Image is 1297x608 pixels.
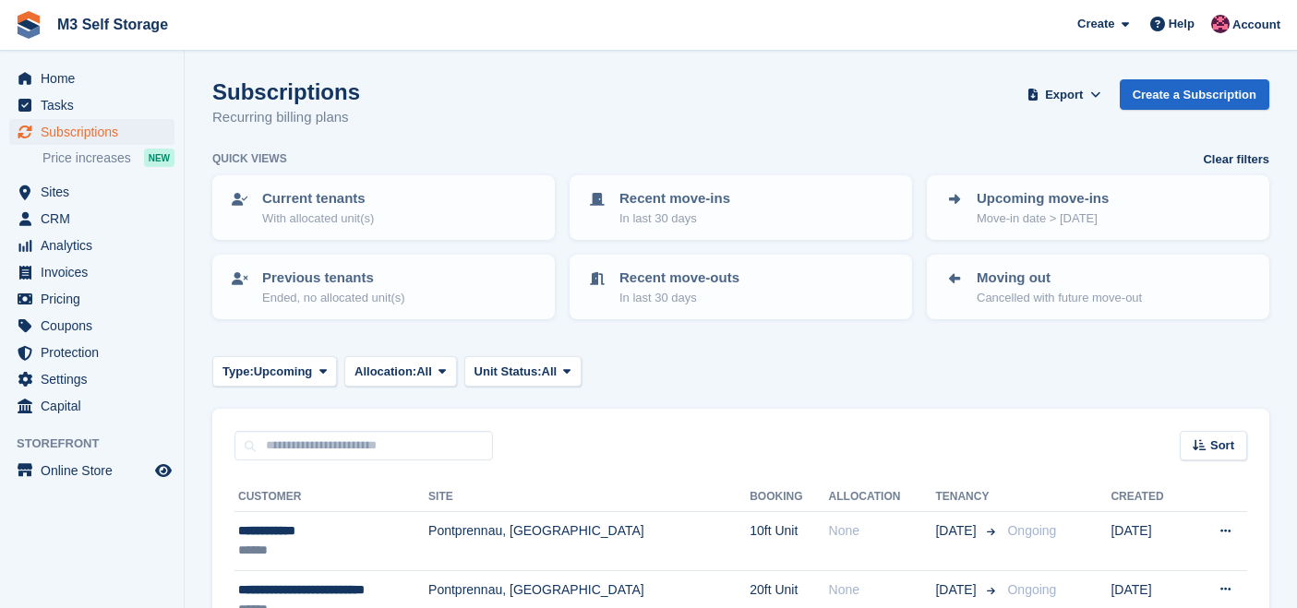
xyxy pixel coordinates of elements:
[41,366,151,392] span: Settings
[935,521,979,541] span: [DATE]
[234,483,428,512] th: Customer
[41,313,151,339] span: Coupons
[1211,15,1230,33] img: Nick Jones
[41,66,151,91] span: Home
[750,483,828,512] th: Booking
[262,188,374,209] p: Current tenants
[41,340,151,365] span: Protection
[619,268,739,289] p: Recent move-outs
[929,177,1267,238] a: Upcoming move-ins Move-in date > [DATE]
[41,232,151,258] span: Analytics
[977,188,1109,209] p: Upcoming move-ins
[344,356,457,387] button: Allocation: All
[977,289,1142,307] p: Cancelled with future move-out
[428,512,750,571] td: Pontprennau, [GEOGRAPHIC_DATA]
[262,209,374,228] p: With allocated unit(s)
[829,483,936,512] th: Allocation
[212,356,337,387] button: Type: Upcoming
[571,256,910,317] a: Recent move-outs In last 30 days
[212,150,287,167] h6: Quick views
[41,286,151,312] span: Pricing
[9,259,174,285] a: menu
[212,107,360,128] p: Recurring billing plans
[9,366,174,392] a: menu
[1203,150,1269,169] a: Clear filters
[41,119,151,145] span: Subscriptions
[1007,523,1056,538] span: Ongoing
[222,363,254,381] span: Type:
[9,179,174,205] a: menu
[1077,15,1114,33] span: Create
[542,363,558,381] span: All
[9,286,174,312] a: menu
[41,458,151,483] span: Online Store
[42,148,174,168] a: Price increases NEW
[1169,15,1195,33] span: Help
[1210,436,1234,455] span: Sort
[619,188,730,209] p: Recent move-ins
[1045,86,1083,104] span: Export
[750,512,828,571] td: 10ft Unit
[9,393,174,419] a: menu
[41,179,151,205] span: Sites
[464,356,582,387] button: Unit Status: All
[50,9,175,40] a: M3 Self Storage
[41,259,151,285] span: Invoices
[42,149,131,167] span: Price increases
[474,363,542,381] span: Unit Status:
[9,458,174,483] a: menu
[977,209,1109,228] p: Move-in date > [DATE]
[935,483,1000,512] th: Tenancy
[254,363,313,381] span: Upcoming
[9,92,174,118] a: menu
[262,268,405,289] p: Previous tenants
[1007,582,1056,597] span: Ongoing
[9,119,174,145] a: menu
[571,177,910,238] a: Recent move-ins In last 30 days
[144,149,174,167] div: NEW
[41,393,151,419] span: Capital
[1024,79,1105,110] button: Export
[829,521,936,541] div: None
[214,177,553,238] a: Current tenants With allocated unit(s)
[977,268,1142,289] p: Moving out
[416,363,432,381] span: All
[41,92,151,118] span: Tasks
[1111,512,1189,571] td: [DATE]
[354,363,416,381] span: Allocation:
[1120,79,1269,110] a: Create a Subscription
[214,256,553,317] a: Previous tenants Ended, no allocated unit(s)
[262,289,405,307] p: Ended, no allocated unit(s)
[619,209,730,228] p: In last 30 days
[829,580,936,600] div: None
[929,256,1267,317] a: Moving out Cancelled with future move-out
[17,435,184,453] span: Storefront
[428,483,750,512] th: Site
[152,459,174,482] a: Preview store
[9,66,174,91] a: menu
[935,580,979,600] span: [DATE]
[1232,16,1280,34] span: Account
[619,289,739,307] p: In last 30 days
[1111,483,1189,512] th: Created
[9,206,174,232] a: menu
[15,11,42,39] img: stora-icon-8386f47178a22dfd0bd8f6a31ec36ba5ce8667c1dd55bd0f319d3a0aa187defe.svg
[9,313,174,339] a: menu
[212,79,360,104] h1: Subscriptions
[9,232,174,258] a: menu
[9,340,174,365] a: menu
[41,206,151,232] span: CRM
